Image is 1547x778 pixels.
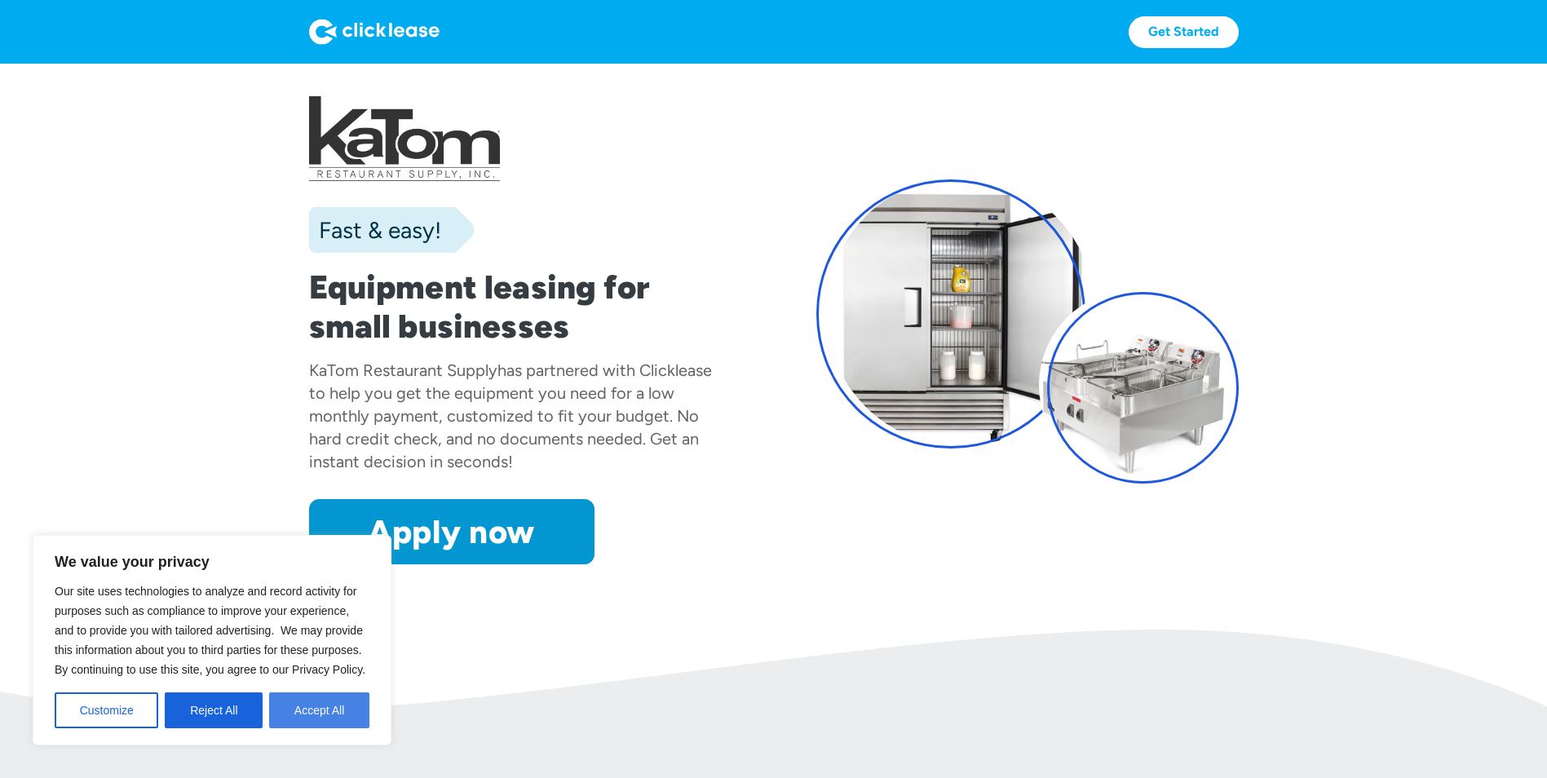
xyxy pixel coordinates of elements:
span: Our site uses technologies to analyze and record activity for purposes such as compliance to impr... [55,585,365,676]
button: Customize [55,692,158,728]
h1: Equipment leasing for small businesses [309,267,732,346]
div: Fast & easy! [309,214,441,246]
p: We value your privacy [55,552,369,572]
div: We value your privacy [33,535,391,745]
div: KaTom Restaurant Supply [309,360,497,380]
button: Reject All [165,692,263,728]
div: has partnered with Clicklease to help you get the equipment you need for a low monthly payment, c... [309,360,712,471]
img: Logo [309,19,440,45]
a: Apply now [309,499,594,564]
a: Get Started [1129,16,1239,48]
button: Accept All [269,692,369,728]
